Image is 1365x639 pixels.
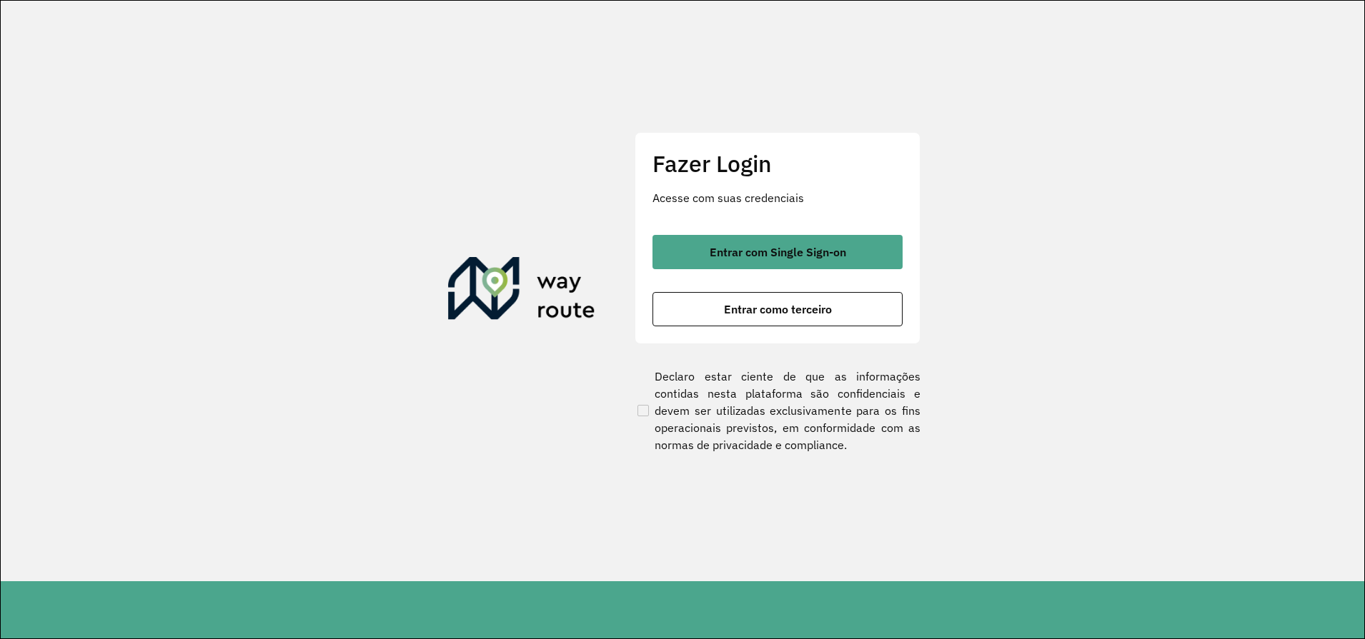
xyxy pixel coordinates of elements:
span: Entrar como terceiro [724,303,832,315]
span: Entrar com Single Sign-on [710,246,846,258]
h2: Fazer Login [652,150,903,177]
button: button [652,235,903,269]
p: Acesse com suas credenciais [652,189,903,206]
button: button [652,292,903,326]
img: Roteirizador AmbevTech [448,257,595,326]
label: Declaro estar ciente de que as informações contidas nesta plataforma são confidenciais e devem se... [635,368,920,453]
